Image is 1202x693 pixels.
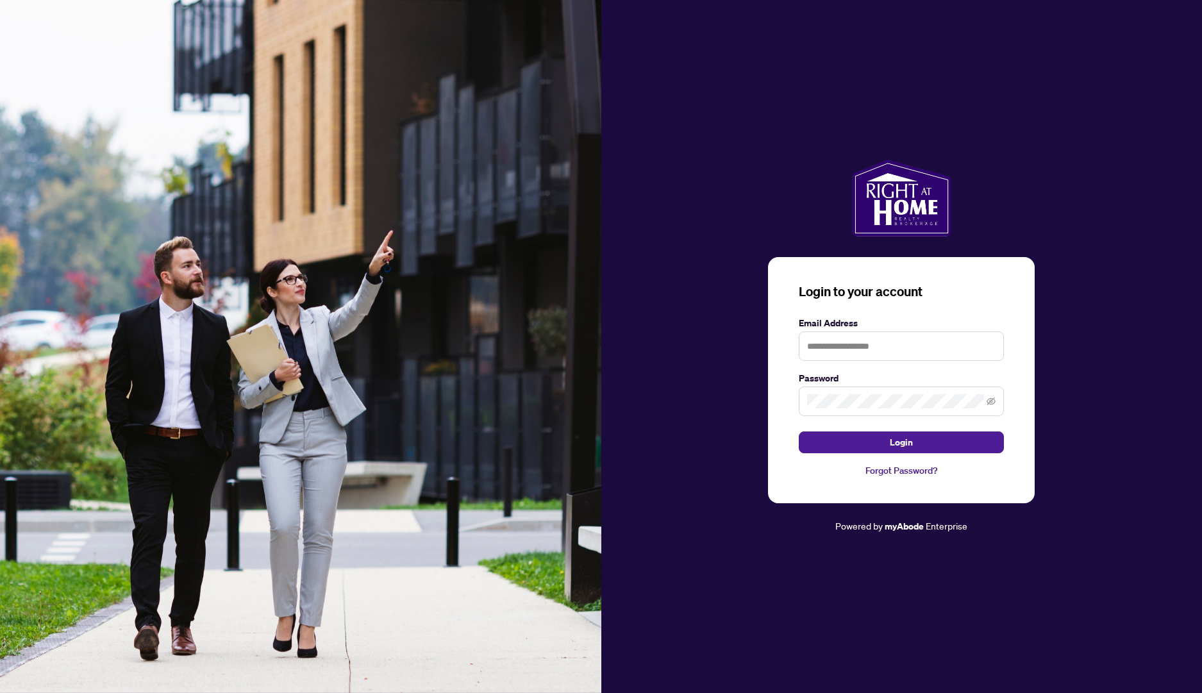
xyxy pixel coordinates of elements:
[987,397,996,406] span: eye-invisible
[799,431,1004,453] button: Login
[890,432,913,453] span: Login
[835,520,883,531] span: Powered by
[799,283,1004,301] h3: Login to your account
[799,371,1004,385] label: Password
[799,463,1004,478] a: Forgot Password?
[926,520,967,531] span: Enterprise
[885,519,924,533] a: myAbode
[799,316,1004,330] label: Email Address
[852,160,951,237] img: ma-logo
